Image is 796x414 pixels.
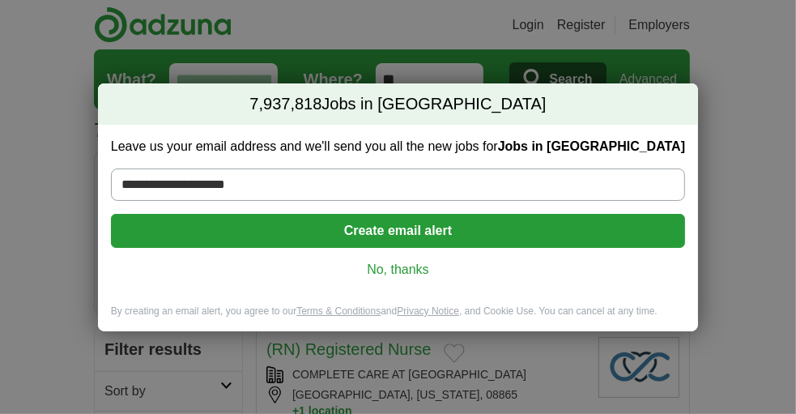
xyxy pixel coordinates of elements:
[98,83,698,126] h2: Jobs in [GEOGRAPHIC_DATA]
[124,261,672,279] a: No, thanks
[111,214,685,248] button: Create email alert
[498,139,685,153] strong: Jobs in [GEOGRAPHIC_DATA]
[111,138,685,156] label: Leave us your email address and we'll send you all the new jobs for
[98,305,698,331] div: By creating an email alert, you agree to our and , and Cookie Use. You can cancel at any time.
[296,305,381,317] a: Terms & Conditions
[397,305,459,317] a: Privacy Notice
[249,93,321,116] span: 7,937,818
